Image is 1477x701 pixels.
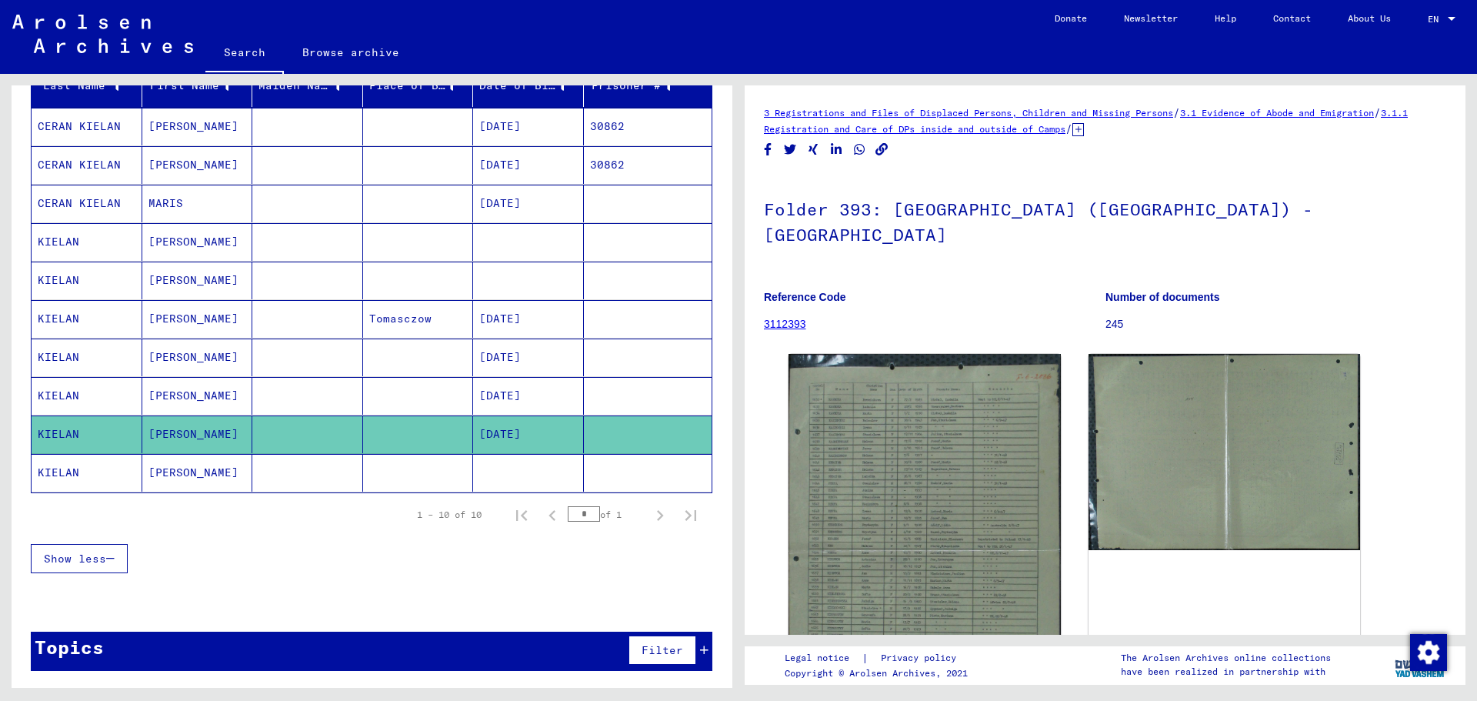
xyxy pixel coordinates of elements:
div: Date of Birth [479,78,568,94]
button: Share on WhatsApp [852,140,868,159]
mat-cell: CERAN KIELAN [32,108,142,145]
div: Topics [35,633,104,661]
a: 3112393 [764,318,806,330]
mat-cell: KIELAN [32,300,142,338]
mat-cell: [PERSON_NAME] [142,377,253,415]
img: Arolsen_neg.svg [12,15,193,53]
mat-header-cell: Prisoner # [584,64,712,107]
a: Search [205,34,284,74]
mat-header-cell: First Name [142,64,253,107]
button: First page [506,499,537,530]
p: Copyright © Arolsen Archives, 2021 [785,666,975,680]
mat-cell: KIELAN [32,377,142,415]
a: Privacy policy [869,650,975,666]
mat-cell: [DATE] [473,146,584,184]
img: 002.jpg [1089,354,1361,549]
mat-cell: KIELAN [32,454,142,492]
mat-cell: [DATE] [473,416,584,453]
mat-cell: [PERSON_NAME] [142,339,253,376]
button: Share on Xing [805,140,822,159]
mat-cell: 30862 [584,146,712,184]
button: Previous page [537,499,568,530]
img: Zustimmung ändern [1410,634,1447,671]
mat-cell: [PERSON_NAME] [142,262,253,299]
mat-cell: [PERSON_NAME] [142,223,253,261]
button: Last page [675,499,706,530]
span: / [1065,122,1072,135]
b: Reference Code [764,291,846,303]
div: 1 – 10 of 10 [417,508,482,522]
p: The Arolsen Archives online collections [1121,651,1331,665]
div: | [785,650,975,666]
mat-cell: MARIS [142,185,253,222]
mat-select-trigger: EN [1428,13,1439,25]
mat-cell: KIELAN [32,223,142,261]
div: Date of Birth [479,73,587,98]
button: Next page [645,499,675,530]
a: Legal notice [785,650,862,666]
div: Maiden Name [258,78,343,94]
p: have been realized in partnership with [1121,665,1331,679]
mat-cell: 30862 [584,108,712,145]
button: Show less [31,544,128,573]
button: Share on LinkedIn [829,140,845,159]
div: Place of Birth [369,73,477,98]
mat-cell: Tomasczow [363,300,474,338]
mat-cell: [PERSON_NAME] [142,454,253,492]
h1: Folder 393: [GEOGRAPHIC_DATA] ([GEOGRAPHIC_DATA]) - [GEOGRAPHIC_DATA] [764,174,1446,267]
a: 3.1 Evidence of Abode and Emigration [1180,107,1374,119]
button: Share on Twitter [782,140,799,159]
mat-cell: [DATE] [473,108,584,145]
mat-header-cell: Last Name [32,64,142,107]
span: / [1374,105,1381,119]
img: yv_logo.png [1392,646,1449,684]
mat-cell: [DATE] [473,339,584,376]
button: Share on Facebook [760,140,776,159]
p: 245 [1105,316,1446,332]
mat-cell: KIELAN [32,262,142,299]
a: 3 Registrations and Files of Displaced Persons, Children and Missing Persons [764,107,1173,119]
mat-cell: [PERSON_NAME] [142,108,253,145]
button: Filter [628,636,696,665]
mat-cell: [PERSON_NAME] [142,416,253,453]
div: Place of Birth [369,78,458,94]
mat-header-cell: Maiden Name [252,64,363,107]
button: Copy link [874,140,890,159]
mat-cell: [PERSON_NAME] [142,146,253,184]
a: Browse archive [284,34,418,71]
mat-cell: [PERSON_NAME] [142,300,253,338]
div: Last Name [38,73,142,98]
span: Filter [642,643,683,657]
span: Show less [44,552,106,566]
mat-header-cell: Place of Birth [363,64,474,107]
div: Last Name [38,78,122,94]
mat-cell: [DATE] [473,377,584,415]
b: Number of documents [1105,291,1220,303]
mat-cell: CERAN KIELAN [32,185,142,222]
div: Maiden Name [258,73,362,98]
mat-cell: [DATE] [473,185,584,222]
div: First Name [148,78,233,94]
div: Prisoner # [590,73,694,98]
div: Prisoner # [590,78,675,94]
mat-cell: CERAN KIELAN [32,146,142,184]
div: First Name [148,73,252,98]
mat-cell: [DATE] [473,300,584,338]
div: of 1 [568,507,645,522]
span: / [1173,105,1180,119]
mat-cell: KIELAN [32,416,142,453]
mat-header-cell: Date of Birth [473,64,584,107]
mat-cell: KIELAN [32,339,142,376]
